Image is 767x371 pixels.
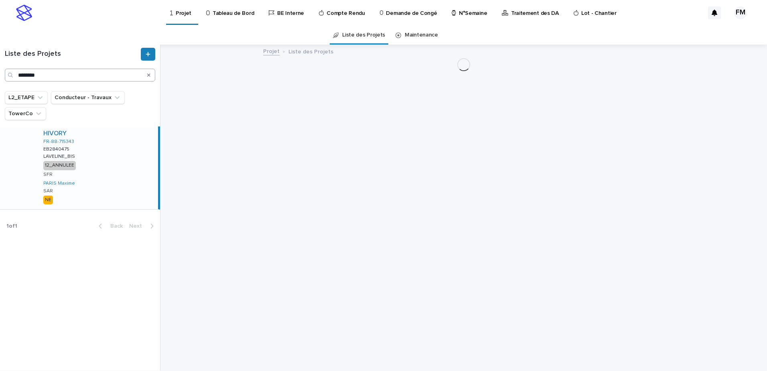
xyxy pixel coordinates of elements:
p: Liste des Projets [288,47,333,55]
a: PARIS Maxime [43,181,75,186]
a: FR-88-715343 [43,139,74,145]
a: Projet [263,46,280,55]
span: Next [129,223,147,229]
img: stacker-logo-s-only.png [16,5,32,21]
p: SFR [43,172,53,177]
input: Search [5,69,155,82]
button: Next [126,222,160,230]
a: Liste des Projets [342,26,385,45]
button: Conducteur - Travaux [51,91,125,104]
button: L2_ETAPE [5,91,48,104]
div: NE [43,196,53,204]
div: 12_ANNULEE [43,161,76,170]
p: LAVELINE_BIS [43,152,77,159]
p: SAR [43,188,53,194]
a: Maintenance [405,26,438,45]
span: Back [106,223,123,229]
button: Back [92,222,126,230]
h1: Liste des Projets [5,50,139,59]
a: HIVORY [43,130,67,137]
div: FM [734,6,747,19]
p: EB2840475 [43,145,71,152]
button: TowerCo [5,107,46,120]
